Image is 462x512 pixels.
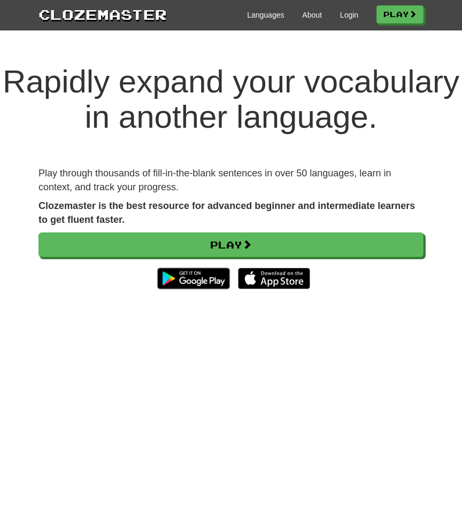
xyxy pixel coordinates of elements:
[38,232,423,257] a: Play
[238,268,310,289] img: Download_on_the_App_Store_Badge_US-UK_135x40-25178aeef6eb6b83b96f5f2d004eda3bffbb37122de64afbaef7...
[247,10,284,20] a: Languages
[376,5,423,24] a: Play
[38,167,423,194] p: Play through thousands of fill-in-the-blank sentences in over 50 languages, learn in context, and...
[302,10,322,20] a: About
[340,10,358,20] a: Login
[38,200,415,225] strong: Clozemaster is the best resource for advanced beginner and intermediate learners to get fluent fa...
[152,262,235,294] img: Get it on Google Play
[38,4,167,24] a: Clozemaster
